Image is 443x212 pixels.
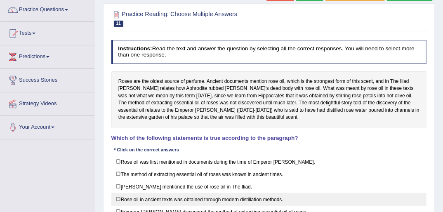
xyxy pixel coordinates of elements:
div: Roses are the oldest source of perfume. Ancient documents mention rose oil, which is the stronges... [111,71,427,128]
label: Rose oil in ancient texts was obtained through modern distillation methods. [111,193,427,206]
a: Predictions [0,45,94,66]
a: Success Stories [0,69,94,90]
a: Your Account [0,116,94,137]
div: * Click on the correct answers [111,147,182,154]
h2: Practice Reading: Choose Multiple Answers [111,9,307,27]
h4: Read the text and answer the question by selecting all the correct responses. You will need to se... [111,40,427,64]
span: 11 [114,21,123,27]
a: Tests [0,22,94,42]
b: Instructions: [118,45,152,52]
a: Strategy Videos [0,92,94,113]
label: [PERSON_NAME] mentioned the use of rose oil in The Iliad. [111,180,427,193]
label: The method of extracting essential oil of roses was known in ancient times. [111,168,427,181]
label: Rose oil was first mentioned in documents during the time of Emperor [PERSON_NAME]. [111,155,427,168]
h4: Which of the following statements is true according to the paragraph? [111,135,427,141]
